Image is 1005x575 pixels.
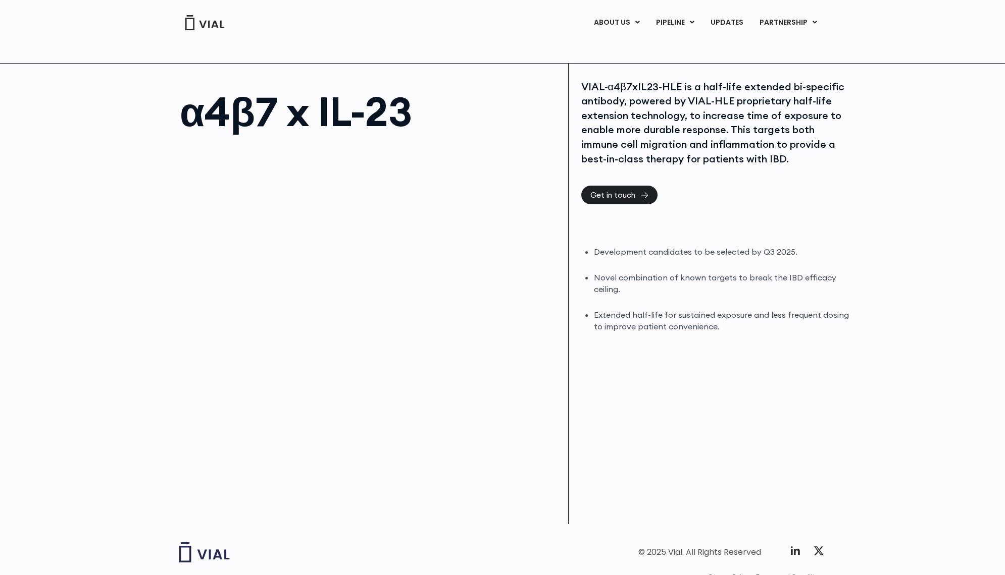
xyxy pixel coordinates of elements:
li: Novel combination of known targets to break the IBD efficacy ceiling. [594,272,851,295]
a: Get in touch [581,186,658,204]
div: © 2025 Vial. All Rights Reserved [638,547,761,558]
h1: α4β7 x IL-23 [180,91,558,132]
img: Vial Logo [184,15,225,30]
a: PARTNERSHIPMenu Toggle [751,14,825,31]
span: Get in touch [590,191,635,199]
div: VIAL-α4β7xIL23-HLE is a half-life extended bi-specific antibody, powered by VIAL-HLE proprietary ... [581,80,851,166]
a: PIPELINEMenu Toggle [648,14,702,31]
li: Extended half-life for sustained exposure and less frequent dosing to improve patient convenience. [594,309,851,332]
img: Vial logo wih "Vial" spelled out [179,542,230,562]
a: UPDATES [702,14,751,31]
li: Development candidates to be selected by Q3 2025. [594,246,851,258]
a: ABOUT USMenu Toggle [586,14,647,31]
